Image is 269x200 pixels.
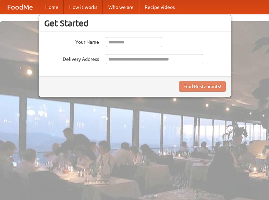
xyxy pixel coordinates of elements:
[40,0,64,14] a: Home
[139,0,180,14] a: Recipe videos
[64,0,103,14] a: How it works
[44,37,99,45] label: Your Name
[179,81,226,92] button: Find Restaurants!
[0,0,40,14] a: FoodMe
[44,18,226,28] h3: Get Started
[44,54,99,63] label: Delivery Address
[103,0,139,14] a: Who we are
